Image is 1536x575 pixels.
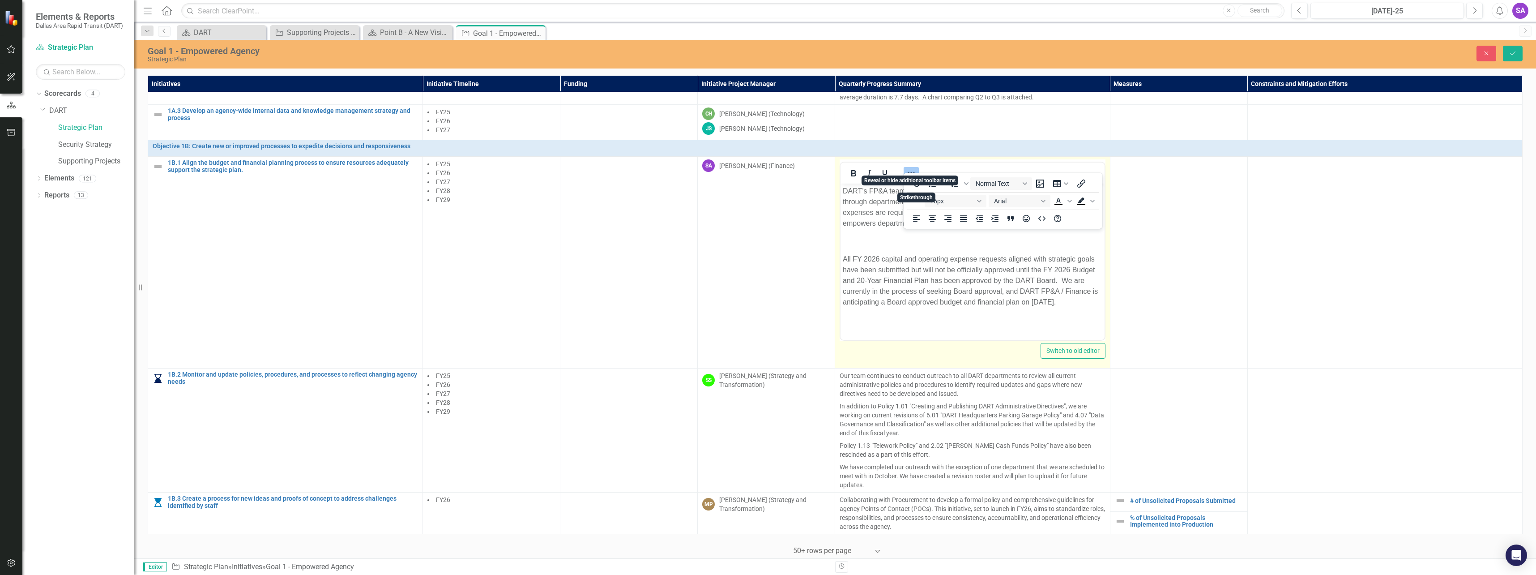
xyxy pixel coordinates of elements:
a: 1B.1 Align the budget and financial planning process to ensure resources adequately support the s... [168,159,418,173]
input: Search Below... [36,64,125,80]
div: Text color Black [1051,195,1073,207]
div: [PERSON_NAME] (Technology) [719,109,805,118]
button: Insert/edit link [1074,177,1089,190]
span: FY26 [436,496,450,503]
a: DART [49,106,134,116]
div: 4 [85,90,100,98]
span: Arial [994,197,1038,205]
div: Bullet list [925,177,947,190]
a: Reports [44,190,69,201]
a: Supporting Projects Update [272,27,357,38]
button: Table [1048,177,1073,190]
button: Italic [862,167,877,180]
div: Open Intercom Messenger [1506,545,1527,566]
div: SS [702,374,715,386]
span: FY27 [436,178,450,185]
span: FY28 [436,399,450,406]
img: Not Defined [153,161,163,172]
button: Font Arial [989,195,1050,207]
span: FY26 [436,117,450,124]
button: Font size 16px [925,195,986,207]
button: Decrease indent [972,212,987,225]
a: % of Unsolicited Proposals Implemented into Production [1130,515,1243,528]
input: Search ClearPoint... [181,3,1284,19]
span: Elements & Reports [36,11,123,22]
button: Insert image [1033,177,1048,190]
a: Scorecards [44,89,81,99]
p: Policy 1.13 "Telework Policy" and 2.02 "[PERSON_NAME] Cash Funds Policy" have also been rescinded... [840,439,1105,461]
button: HTML Editor [1034,212,1050,225]
button: Reveal or hide additional toolbar items [904,167,919,180]
div: Supporting Projects Update [287,27,357,38]
span: FY29 [436,408,450,415]
span: Normal Text [976,180,1020,187]
span: Editor [143,562,167,571]
div: SA [702,159,715,172]
small: Dallas Area Rapid Transit (DART) [36,22,123,29]
button: Emojis [1019,212,1034,225]
button: Justify [956,212,971,225]
span: FY27 [436,126,450,133]
div: SA [1512,3,1528,19]
div: JS [702,122,715,135]
img: Not Defined [1115,516,1126,527]
button: Blockquote [1003,212,1018,225]
a: Initiatives [232,562,262,571]
p: Collaborating with Procurement to develop a formal policy and comprehensive guidelines for agency... [840,495,1105,531]
div: » » [171,562,828,572]
a: Strategic Plan [36,43,125,53]
div: Goal 1 - Empowered Agency [148,46,934,56]
button: [DATE]-25 [1310,3,1464,19]
span: FY25 [436,108,450,116]
a: 1B.3 Create a process for new ideas and proofs of concept to address challenges identified by staff [168,495,418,509]
div: [PERSON_NAME] (Finance) [719,161,795,170]
p: We have completed our outreach with the exception of one department that we are scheduled to meet... [840,461,1105,489]
div: MP [702,498,715,511]
div: Goal 1 - Empowered Agency [266,562,354,571]
div: Goal 1 - Empowered Agency [473,28,543,39]
button: Search [1237,4,1282,17]
img: Initiated [153,497,163,508]
button: Bold [846,167,861,180]
button: Increase indent [987,212,1003,225]
div: [PERSON_NAME] (Strategy and Transformation) [719,495,830,513]
div: Background color Black [1074,195,1096,207]
div: Point B - A New Vision for Mobility in [GEOGRAPHIC_DATA][US_STATE] [380,27,450,38]
p: Our team continues to conduct outreach to all DART departments to review all current administrati... [840,371,1105,400]
div: [PERSON_NAME] (Technology) [719,124,805,133]
span: FY25 [436,160,450,167]
span: FY28 [436,187,450,194]
div: Strategic Plan [148,56,934,63]
button: Block Normal Text [970,177,1032,190]
a: 1B.2 Monitor and update policies, procedures, and processes to reflect changing agency needs [168,371,418,385]
a: Security Strategy [58,140,134,150]
div: DART [194,27,264,38]
a: Strategic Plan [58,123,134,133]
iframe: Rich Text Area [841,184,1104,340]
span: FY29 [436,196,450,203]
div: [PERSON_NAME] (Strategy and Transformation) [719,371,830,389]
button: Align left [909,212,924,225]
div: 13 [74,192,88,199]
p: In addition to Policy 1.01 "Creating and Publishing DART Administrative Directives", we are worki... [840,400,1105,439]
a: Point B - A New Vision for Mobility in [GEOGRAPHIC_DATA][US_STATE] [365,27,450,38]
img: In Progress [153,373,163,384]
img: Not Defined [153,109,163,120]
span: FY27 [436,390,450,397]
a: Objective 1B: Create new or improved processes to expedite decisions and responsiveness [153,143,1518,150]
a: Strategic Plan [184,562,228,571]
span: FY26 [436,381,450,388]
span: FY26 [436,169,450,176]
button: Help [1050,212,1065,225]
span: Search [1250,7,1269,14]
div: [DATE]-25 [1314,6,1461,17]
span: FY25 [436,372,450,379]
a: Elements [44,173,74,184]
button: Horizontal line [909,195,924,207]
button: Underline [877,167,892,180]
img: ClearPoint Strategy [4,10,20,26]
img: Not Defined [1115,495,1126,506]
button: Switch to old editor [1041,343,1105,359]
